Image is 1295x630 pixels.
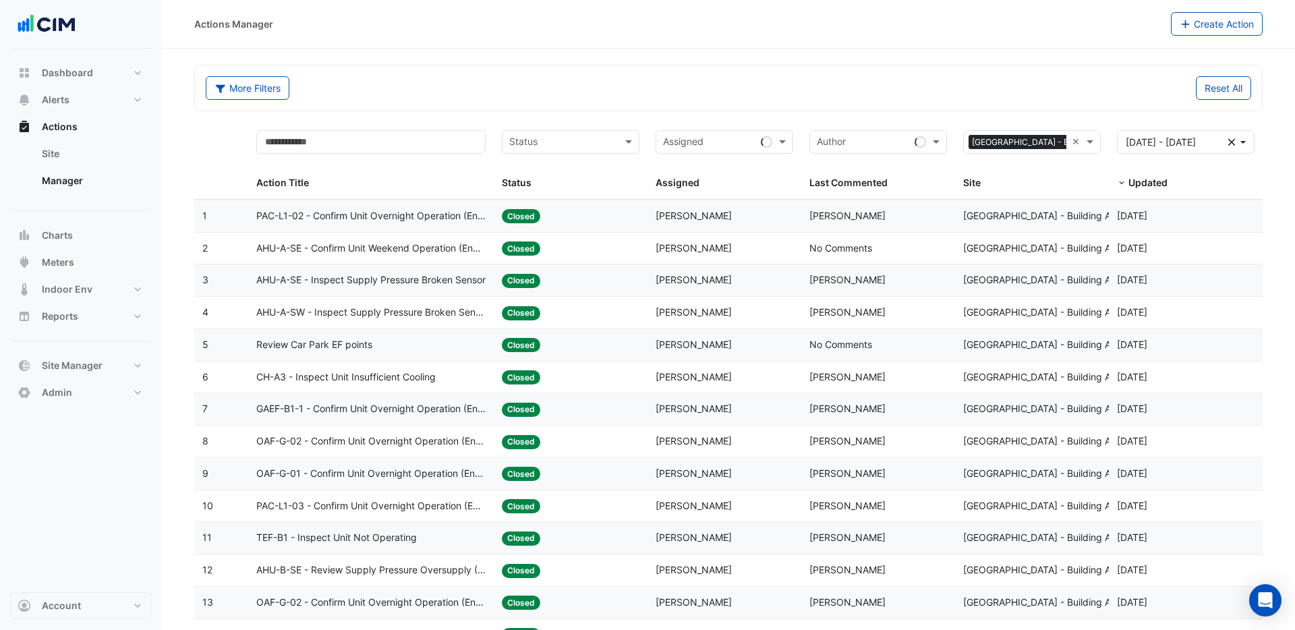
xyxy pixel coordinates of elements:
[502,499,540,513] span: Closed
[42,386,72,399] span: Admin
[18,310,31,323] app-icon: Reports
[256,530,417,546] span: TEF-B1 - Inspect Unit Not Operating
[963,596,1128,608] span: [GEOGRAPHIC_DATA] - Building A & B
[256,498,486,514] span: PAC-L1-03 - Confirm Unit Overnight Operation (Energy Waste)
[809,564,886,575] span: [PERSON_NAME]
[1171,12,1263,36] button: Create Action
[502,338,540,352] span: Closed
[256,241,486,256] span: AHU-A-SE - Confirm Unit Weekend Operation (Energy Waste)
[202,339,208,350] span: 5
[18,93,31,107] app-icon: Alerts
[502,177,531,188] span: Status
[963,564,1128,575] span: [GEOGRAPHIC_DATA] - Building A & B
[256,273,486,288] span: AHU-A-SE - Inspect Supply Pressure Broken Sensor
[202,210,207,221] span: 1
[809,177,888,188] span: Last Commented
[256,434,486,449] span: OAF-G-02 - Confirm Unit Overnight Operation (Energy Waste)
[1117,500,1147,511] span: 2025-08-20T14:36:34.195
[656,564,732,575] span: [PERSON_NAME]
[202,596,213,608] span: 13
[42,120,78,134] span: Actions
[1117,403,1147,414] span: 2025-08-27T11:28:52.017
[31,140,151,167] a: Site
[18,386,31,399] app-icon: Admin
[656,435,732,447] span: [PERSON_NAME]
[502,241,540,256] span: Closed
[502,564,540,578] span: Closed
[42,66,93,80] span: Dashboard
[963,467,1128,479] span: [GEOGRAPHIC_DATA] - Building A & B
[1117,564,1147,575] span: 2025-08-20T14:24:39.419
[256,370,436,385] span: CH-A3 - Inspect Unit Insufficient Cooling
[656,371,732,382] span: [PERSON_NAME]
[809,210,886,221] span: [PERSON_NAME]
[42,256,74,269] span: Meters
[1117,596,1147,608] span: 2025-08-20T14:23:21.432
[809,306,886,318] span: [PERSON_NAME]
[1117,435,1147,447] span: 2025-08-20T14:40:46.577
[502,274,540,288] span: Closed
[18,229,31,242] app-icon: Charts
[963,274,1128,285] span: [GEOGRAPHIC_DATA] - Building A & B
[202,274,208,285] span: 3
[11,113,151,140] button: Actions
[11,59,151,86] button: Dashboard
[809,403,886,414] span: [PERSON_NAME]
[502,596,540,610] span: Closed
[656,177,699,188] span: Assigned
[42,599,81,612] span: Account
[256,337,372,353] span: Review Car Park EF points
[656,242,732,254] span: [PERSON_NAME]
[963,177,981,188] span: Site
[963,532,1128,543] span: [GEOGRAPHIC_DATA] - Building A & B
[809,467,886,479] span: [PERSON_NAME]
[256,305,486,320] span: AHU-A-SW - Inspect Supply Pressure Broken Sensor
[1117,339,1147,350] span: 2025-09-01T16:16:06.017
[42,310,78,323] span: Reports
[502,467,540,481] span: Closed
[1196,76,1251,100] button: Reset All
[656,596,732,608] span: [PERSON_NAME]
[1126,136,1196,148] span: 01 May 20 - 01 Oct 25
[1128,177,1168,188] span: Updated
[18,256,31,269] app-icon: Meters
[202,500,213,511] span: 10
[11,222,151,249] button: Charts
[809,339,872,350] span: No Comments
[18,283,31,296] app-icon: Indoor Env
[256,563,486,578] span: AHU-B-SE - Review Supply Pressure Oversupply (Energy Waste)
[1072,134,1083,150] span: Clear
[502,370,540,384] span: Closed
[809,242,872,254] span: No Comments
[1117,306,1147,318] span: 2025-09-08T15:08:14.230
[809,596,886,608] span: [PERSON_NAME]
[1249,584,1282,617] div: Open Intercom Messenger
[963,371,1128,382] span: [GEOGRAPHIC_DATA] - Building A & B
[202,467,208,479] span: 9
[1117,210,1147,221] span: 2025-09-11T16:56:18.435
[809,274,886,285] span: [PERSON_NAME]
[963,435,1128,447] span: [GEOGRAPHIC_DATA] - Building A & B
[1117,242,1147,254] span: 2025-09-10T10:55:47.703
[256,208,486,224] span: PAC-L1-02 - Confirm Unit Overnight Operation (Energy Waste)
[202,532,212,543] span: 11
[1117,130,1255,154] button: [DATE] - [DATE]
[18,66,31,80] app-icon: Dashboard
[809,532,886,543] span: [PERSON_NAME]
[256,595,486,610] span: OAF-G-02 - Confirm Unit Overnight Operation (Energy Waste)
[656,306,732,318] span: [PERSON_NAME]
[202,435,208,447] span: 8
[206,76,289,100] button: More Filters
[656,274,732,285] span: [PERSON_NAME]
[963,242,1128,254] span: [GEOGRAPHIC_DATA] - Building A & B
[11,276,151,303] button: Indoor Env
[809,371,886,382] span: [PERSON_NAME]
[963,339,1128,350] span: [GEOGRAPHIC_DATA] - Building A & B
[809,435,886,447] span: [PERSON_NAME]
[256,177,309,188] span: Action Title
[18,359,31,372] app-icon: Site Manager
[11,379,151,406] button: Admin
[42,229,73,242] span: Charts
[202,564,212,575] span: 12
[656,403,732,414] span: [PERSON_NAME]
